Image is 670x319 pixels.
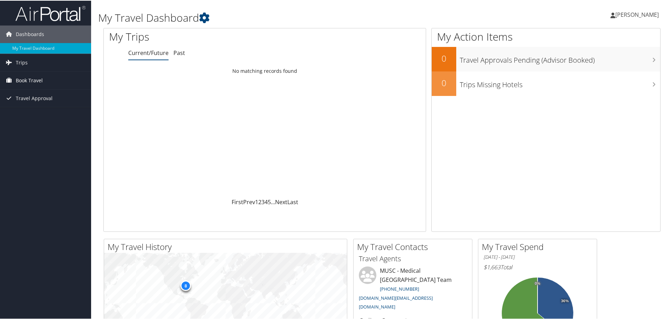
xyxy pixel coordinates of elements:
[610,4,666,25] a: [PERSON_NAME]
[16,89,53,106] span: Travel Approval
[271,197,275,205] span: …
[355,266,470,312] li: MUSC - Medical [GEOGRAPHIC_DATA] Team
[357,240,472,252] h2: My Travel Contacts
[432,52,456,64] h2: 0
[432,46,660,71] a: 0Travel Approvals Pending (Advisor Booked)
[615,10,659,18] span: [PERSON_NAME]
[482,240,597,252] h2: My Travel Spend
[15,5,86,21] img: airportal-logo.png
[108,240,347,252] h2: My Travel History
[16,53,28,71] span: Trips
[484,263,592,270] h6: Total
[275,197,287,205] a: Next
[265,197,268,205] a: 4
[287,197,298,205] a: Last
[173,48,185,56] a: Past
[109,29,286,43] h1: My Trips
[16,71,43,89] span: Book Travel
[484,263,500,270] span: $1,663
[535,281,540,285] tspan: 0%
[261,197,265,205] a: 3
[561,298,569,303] tspan: 36%
[243,197,255,205] a: Prev
[104,64,426,77] td: No matching records found
[98,10,477,25] h1: My Travel Dashboard
[232,197,243,205] a: First
[16,25,44,42] span: Dashboards
[180,280,191,290] div: 8
[484,253,592,260] h6: [DATE] - [DATE]
[380,285,419,291] a: [PHONE_NUMBER]
[432,71,660,95] a: 0Trips Missing Hotels
[460,76,660,89] h3: Trips Missing Hotels
[432,76,456,88] h2: 0
[128,48,169,56] a: Current/Future
[432,29,660,43] h1: My Action Items
[460,51,660,64] h3: Travel Approvals Pending (Advisor Booked)
[255,197,258,205] a: 1
[359,253,467,263] h3: Travel Agents
[359,294,433,310] a: [DOMAIN_NAME][EMAIL_ADDRESS][DOMAIN_NAME]
[268,197,271,205] a: 5
[258,197,261,205] a: 2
